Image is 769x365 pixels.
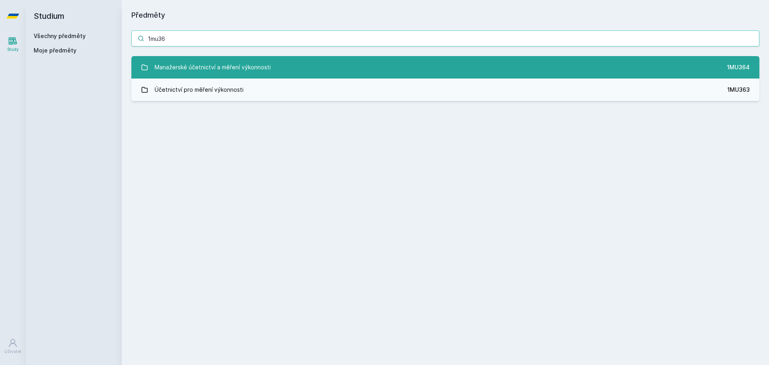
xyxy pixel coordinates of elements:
span: Moje předměty [34,46,76,54]
a: Manažerské účetnictví a měření výkonnosti 1MU364 [131,56,759,79]
div: 1MU364 [727,63,750,71]
a: Účetnictví pro měření výkonnosti 1MU363 [131,79,759,101]
a: Uživatel [2,334,24,359]
div: Uživatel [4,349,21,355]
input: Název nebo ident předmětu… [131,30,759,46]
div: Manažerské účetnictví a měření výkonnosti [155,59,271,75]
a: Všechny předměty [34,32,86,39]
div: 1MU363 [727,86,750,94]
h1: Předměty [131,10,759,21]
div: Účetnictví pro měření výkonnosti [155,82,244,98]
div: Study [7,46,19,52]
a: Study [2,32,24,56]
